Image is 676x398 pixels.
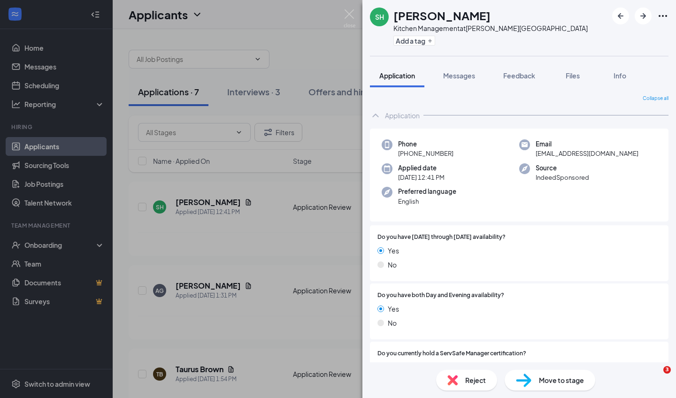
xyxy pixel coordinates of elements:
[614,71,626,80] span: Info
[612,8,629,24] button: ArrowLeftNew
[379,71,415,80] span: Application
[388,304,399,314] span: Yes
[377,233,506,242] span: Do you have [DATE] through [DATE] availability?
[615,10,626,22] svg: ArrowLeftNew
[388,245,399,256] span: Yes
[657,10,668,22] svg: Ellipses
[393,36,435,46] button: PlusAdd a tag
[536,149,638,158] span: [EMAIL_ADDRESS][DOMAIN_NAME]
[539,375,584,385] span: Move to stage
[375,12,384,22] div: SH
[388,260,397,270] span: No
[398,139,453,149] span: Phone
[465,375,486,385] span: Reject
[377,349,526,358] span: Do you currently hold a ServSafe Manager certification?
[663,366,671,374] span: 3
[566,71,580,80] span: Files
[643,95,668,102] span: Collapse all
[388,318,397,328] span: No
[427,38,433,44] svg: Plus
[377,291,504,300] span: Do you have both Day and Evening availability?
[398,149,453,158] span: [PHONE_NUMBER]
[398,173,445,182] span: [DATE] 12:41 PM
[393,8,491,23] h1: [PERSON_NAME]
[503,71,535,80] span: Feedback
[370,110,381,121] svg: ChevronUp
[398,163,445,173] span: Applied date
[385,111,420,120] div: Application
[536,173,589,182] span: IndeedSponsored
[388,362,399,372] span: Yes
[398,197,456,206] span: English
[638,10,649,22] svg: ArrowRight
[398,187,456,196] span: Preferred language
[644,366,667,389] iframe: Intercom live chat
[635,8,652,24] button: ArrowRight
[393,23,588,33] div: Kitchen Management at [PERSON_NAME][GEOGRAPHIC_DATA]
[536,163,589,173] span: Source
[443,71,475,80] span: Messages
[536,139,638,149] span: Email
